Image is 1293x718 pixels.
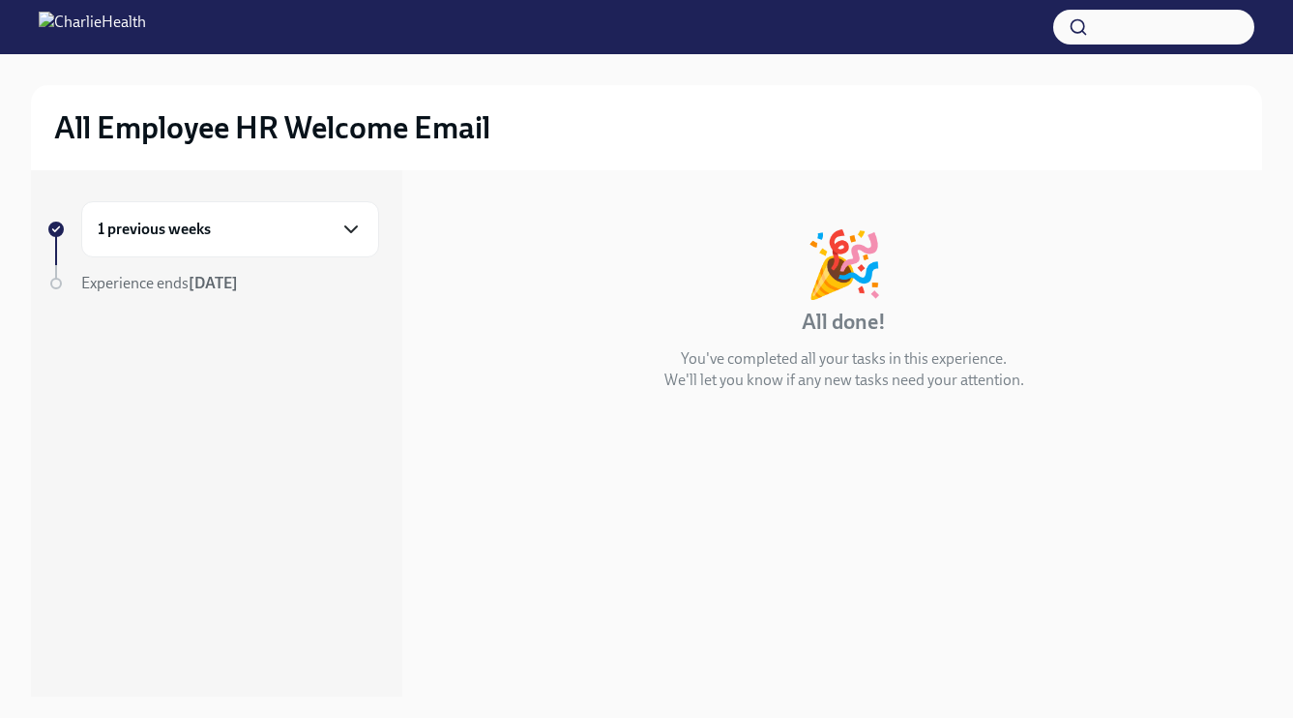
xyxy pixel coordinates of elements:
[805,232,884,296] div: 🎉
[39,12,146,43] img: CharlieHealth
[81,201,379,257] div: 1 previous weeks
[189,274,238,292] strong: [DATE]
[54,108,490,147] h2: All Employee HR Welcome Email
[802,308,886,337] h4: All done!
[81,274,238,292] span: Experience ends
[681,348,1007,370] p: You've completed all your tasks in this experience.
[98,219,211,240] h6: 1 previous weeks
[664,370,1024,391] p: We'll let you know if any new tasks need your attention.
